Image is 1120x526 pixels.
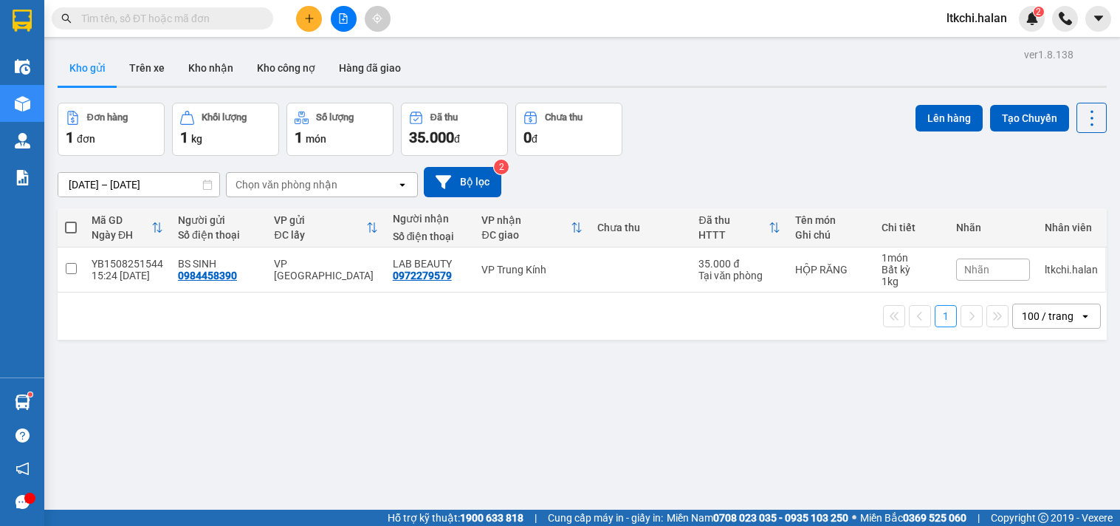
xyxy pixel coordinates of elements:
div: YB1508251544 [92,258,163,270]
button: aim [365,6,391,32]
button: plus [296,6,322,32]
div: Chưa thu [545,112,583,123]
div: 100 / trang [1022,309,1073,324]
div: Ghi chú [795,229,867,241]
div: 15:24 [DATE] [92,270,163,281]
div: ĐC giao [481,229,571,241]
div: ĐC lấy [274,229,365,241]
span: 1 [295,129,303,146]
button: Khối lượng1kg [172,103,279,156]
div: Đơn hàng [87,112,128,123]
span: copyright [1038,513,1048,523]
span: đ [454,133,460,145]
button: Hàng đã giao [327,50,413,86]
span: Hỗ trợ kỹ thuật: [388,510,523,526]
div: HỘP RĂNG [795,264,867,276]
span: Miền Bắc [860,510,966,526]
button: Chưa thu0đ [515,103,622,156]
button: Kho gửi [58,50,117,86]
div: Tại văn phòng [698,270,780,281]
img: phone-icon [1059,12,1072,25]
div: VP gửi [274,214,365,226]
img: logo-vxr [13,10,32,32]
div: Đã thu [430,112,458,123]
sup: 1 [28,392,32,397]
input: Select a date range. [58,173,219,197]
strong: 0708 023 035 - 0935 103 250 [713,512,848,524]
span: 2 [1036,7,1041,17]
span: kg [191,133,202,145]
span: đơn [77,133,95,145]
div: LAB BEAUTY [393,258,467,270]
div: ver 1.8.138 [1024,47,1073,63]
div: Số điện thoại [393,230,467,242]
img: icon-new-feature [1025,12,1039,25]
div: Số lượng [316,112,354,123]
span: message [16,495,30,509]
button: Số lượng1món [286,103,394,156]
span: aim [372,13,382,24]
span: Nhãn [964,264,989,276]
sup: 2 [494,160,509,174]
span: ⚪️ [852,515,856,521]
span: Miền Nam [667,510,848,526]
img: warehouse-icon [15,394,30,410]
div: Ngày ĐH [92,229,151,241]
button: 1 [935,305,957,327]
strong: 0369 525 060 [903,512,966,524]
div: 1 kg [882,276,941,287]
button: Lên hàng [915,105,983,131]
input: Tìm tên, số ĐT hoặc mã đơn [81,10,255,27]
img: solution-icon [15,170,30,185]
span: ltkchi.halan [935,9,1019,27]
svg: open [396,179,408,191]
button: caret-down [1085,6,1111,32]
div: VP Trung Kính [481,264,583,276]
div: 1 món [882,252,941,264]
span: 0 [523,129,532,146]
div: VP nhận [481,214,571,226]
span: 1 [66,129,74,146]
button: file-add [331,6,357,32]
img: warehouse-icon [15,96,30,112]
div: Chưa thu [597,222,684,233]
div: Khối lượng [202,112,247,123]
span: món [306,133,326,145]
div: 35.000 đ [698,258,780,270]
div: Số điện thoại [178,229,259,241]
div: HTTT [698,229,768,241]
div: Chi tiết [882,222,941,233]
div: Bất kỳ [882,264,941,276]
div: Chọn văn phòng nhận [236,177,337,192]
div: VP [GEOGRAPHIC_DATA] [274,258,377,281]
span: | [535,510,537,526]
th: Toggle SortBy [691,208,787,247]
th: Toggle SortBy [267,208,385,247]
div: ltkchi.halan [1045,264,1098,276]
strong: 1900 633 818 [460,512,523,524]
span: question-circle [16,428,30,443]
div: Nhân viên [1045,222,1098,233]
sup: 2 [1034,7,1044,17]
div: Nhãn [956,222,1030,233]
span: đ [532,133,537,145]
div: 0972279579 [393,270,452,281]
button: Trên xe [117,50,176,86]
img: warehouse-icon [15,59,30,75]
div: BS SINH [178,258,259,270]
div: Tên món [795,214,867,226]
div: 0984458390 [178,270,237,281]
span: 35.000 [409,129,454,146]
button: Bộ lọc [424,167,501,197]
th: Toggle SortBy [474,208,590,247]
span: plus [304,13,315,24]
button: Tạo Chuyến [990,105,1069,131]
span: file-add [338,13,348,24]
span: Cung cấp máy in - giấy in: [548,510,663,526]
span: | [978,510,980,526]
div: Mã GD [92,214,151,226]
img: warehouse-icon [15,133,30,148]
div: Đã thu [698,214,768,226]
span: caret-down [1092,12,1105,25]
span: search [61,13,72,24]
